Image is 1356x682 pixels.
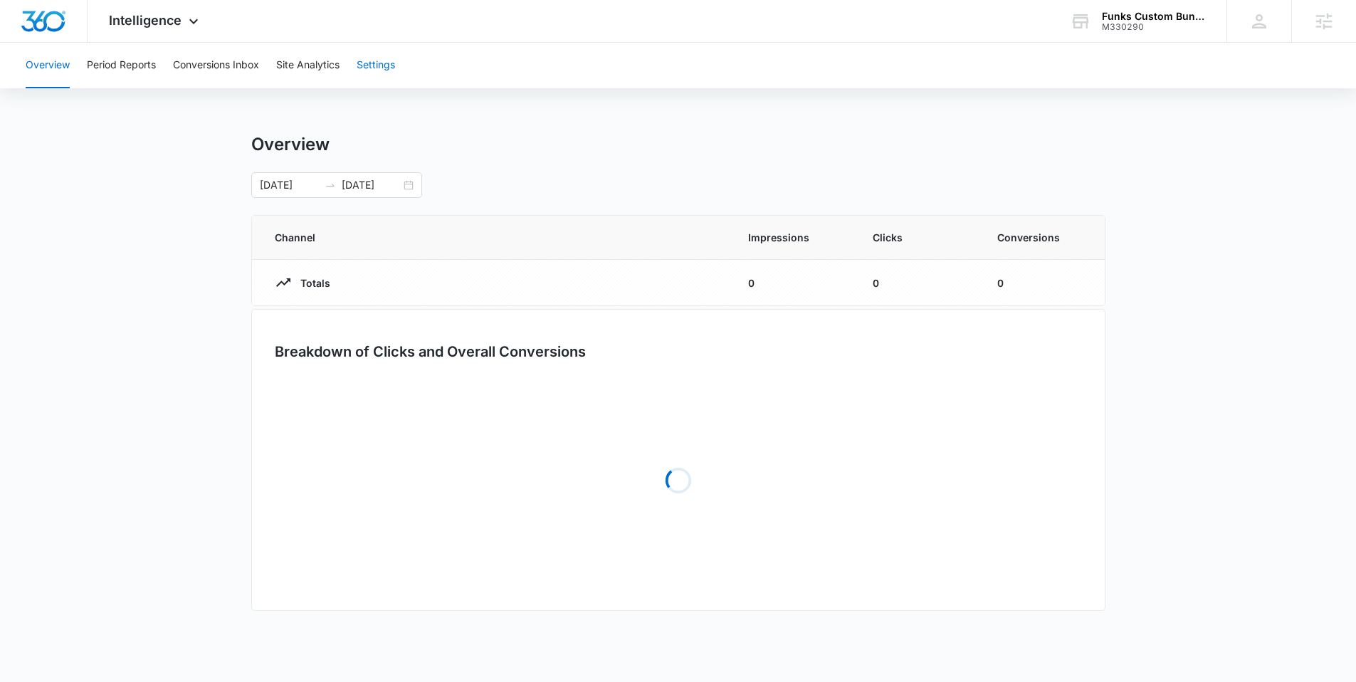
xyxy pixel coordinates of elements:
[260,177,319,193] input: Start date
[357,43,395,88] button: Settings
[342,177,401,193] input: End date
[251,134,330,155] h1: Overview
[276,43,340,88] button: Site Analytics
[1102,11,1206,22] div: account name
[26,43,70,88] button: Overview
[748,230,839,245] span: Impressions
[856,260,980,306] td: 0
[292,276,330,290] p: Totals
[997,230,1082,245] span: Conversions
[873,230,963,245] span: Clicks
[173,43,259,88] button: Conversions Inbox
[325,179,336,191] span: swap-right
[275,230,714,245] span: Channel
[109,13,182,28] span: Intelligence
[731,260,856,306] td: 0
[325,179,336,191] span: to
[980,260,1105,306] td: 0
[275,341,586,362] h3: Breakdown of Clicks and Overall Conversions
[1102,22,1206,32] div: account id
[87,43,156,88] button: Period Reports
